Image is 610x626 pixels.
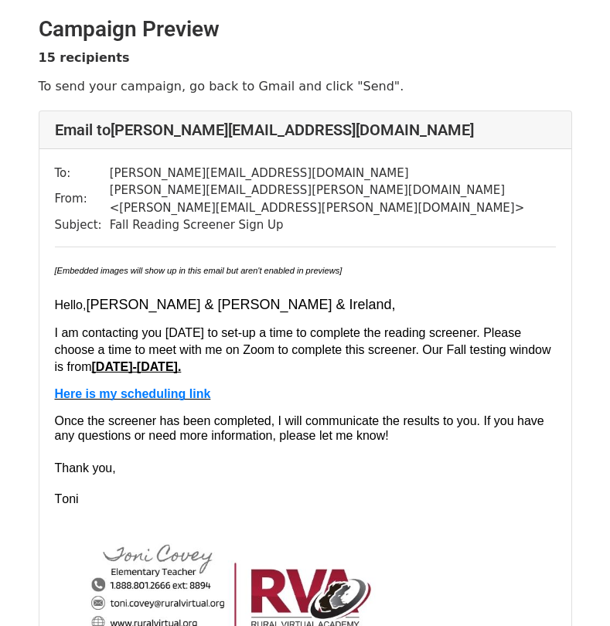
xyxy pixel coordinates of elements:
td: From: [55,182,110,216]
div: ​ ​ [55,263,556,278]
a: Here is my scheduling link [55,387,211,400]
span: i [76,492,79,505]
td: Subject: [55,216,110,234]
span: Thank y ou, [55,461,116,475]
td: Fall Reading Screener Sign Up [110,216,556,234]
p: To send your campaign, go back to Gmail and click "Send". [39,78,572,94]
span: Once the scree ner has been completed, I will communicate the results to you. If you have any que... [55,414,548,442]
span: Hello, [55,298,87,311]
td: [PERSON_NAME][EMAIL_ADDRESS][DOMAIN_NAME] [110,165,556,182]
span: o [62,492,69,505]
font: , [86,297,395,312]
span: T [55,492,63,505]
strong: 15 recipients [39,50,130,65]
span: I am contacting you [DATE] to set-up a time to complete the reading screener. Please choose a tim... [55,326,555,373]
h2: Campaign Preview [39,16,572,43]
td: [PERSON_NAME][EMAIL_ADDRESS][PERSON_NAME][DOMAIN_NAME] < [PERSON_NAME][EMAIL_ADDRESS][PERSON_NAME... [110,182,556,216]
em: [Embedded images will show up in this email but aren't enabled in previews] [55,266,342,275]
h4: Email to [PERSON_NAME][EMAIL_ADDRESS][DOMAIN_NAME] [55,121,556,139]
span: n [69,492,76,505]
span: [PERSON_NAME] & [PERSON_NAME] & Ireland [86,297,391,312]
td: To: [55,165,110,182]
span: [DATE]-[DATE]. [92,360,182,373]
